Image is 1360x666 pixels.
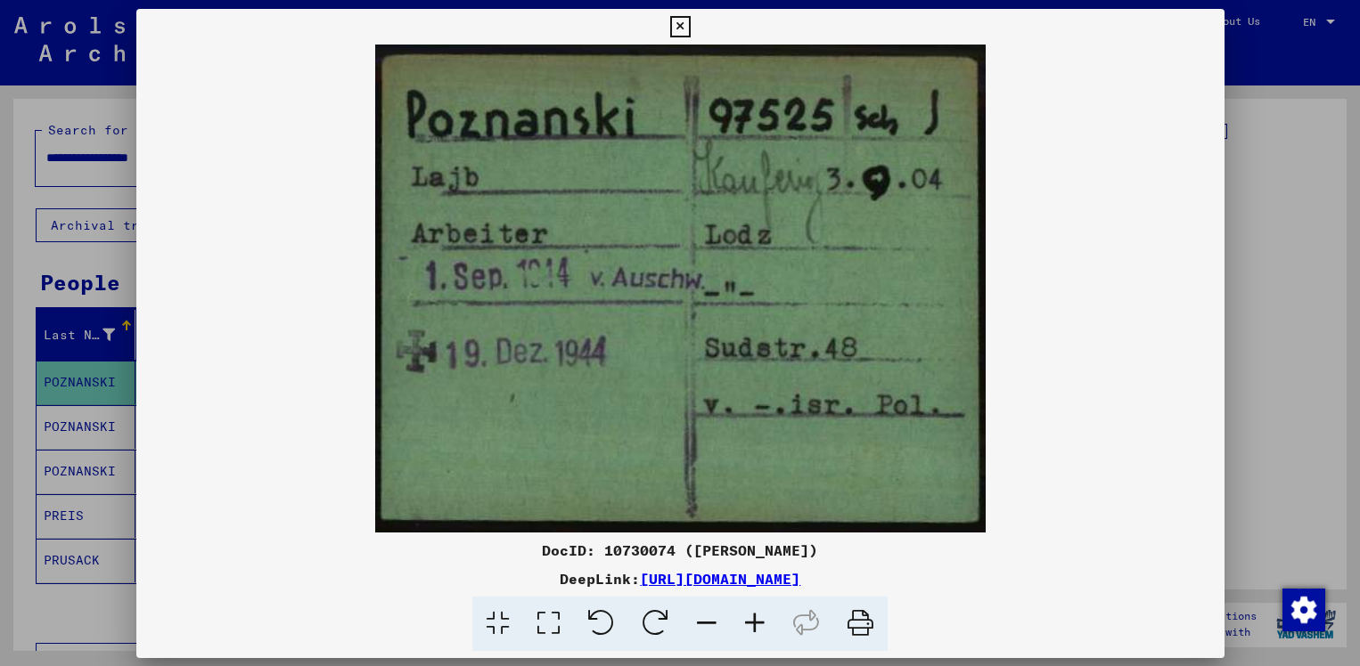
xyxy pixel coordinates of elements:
img: 001.jpg [136,45,1225,532]
img: Zustimmung ändern [1282,589,1325,631]
div: DeepLink: [136,568,1225,589]
div: Zustimmung ändern [1282,588,1324,630]
div: DocID: 10730074 ([PERSON_NAME]) [136,540,1225,561]
a: [URL][DOMAIN_NAME] [640,570,800,588]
